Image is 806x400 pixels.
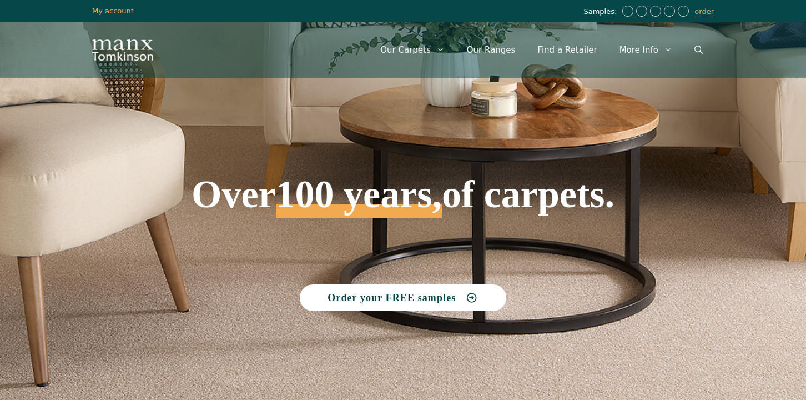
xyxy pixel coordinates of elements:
a: order [694,7,714,16]
a: My account [92,7,134,15]
span: Samples: [583,7,619,17]
a: Order your FREE samples [300,284,506,311]
nav: Primary [369,33,714,67]
span: 100 years, [276,184,442,218]
a: Find a Retailer [526,33,608,67]
img: Manx Tomkinson [92,39,153,61]
a: Open Search Bar [683,33,714,67]
h1: Over of carpets. [92,94,714,218]
span: Order your FREE samples [328,293,456,303]
a: More Info [608,33,683,67]
a: Our Ranges [456,33,527,67]
a: Our Carpets [369,33,456,67]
